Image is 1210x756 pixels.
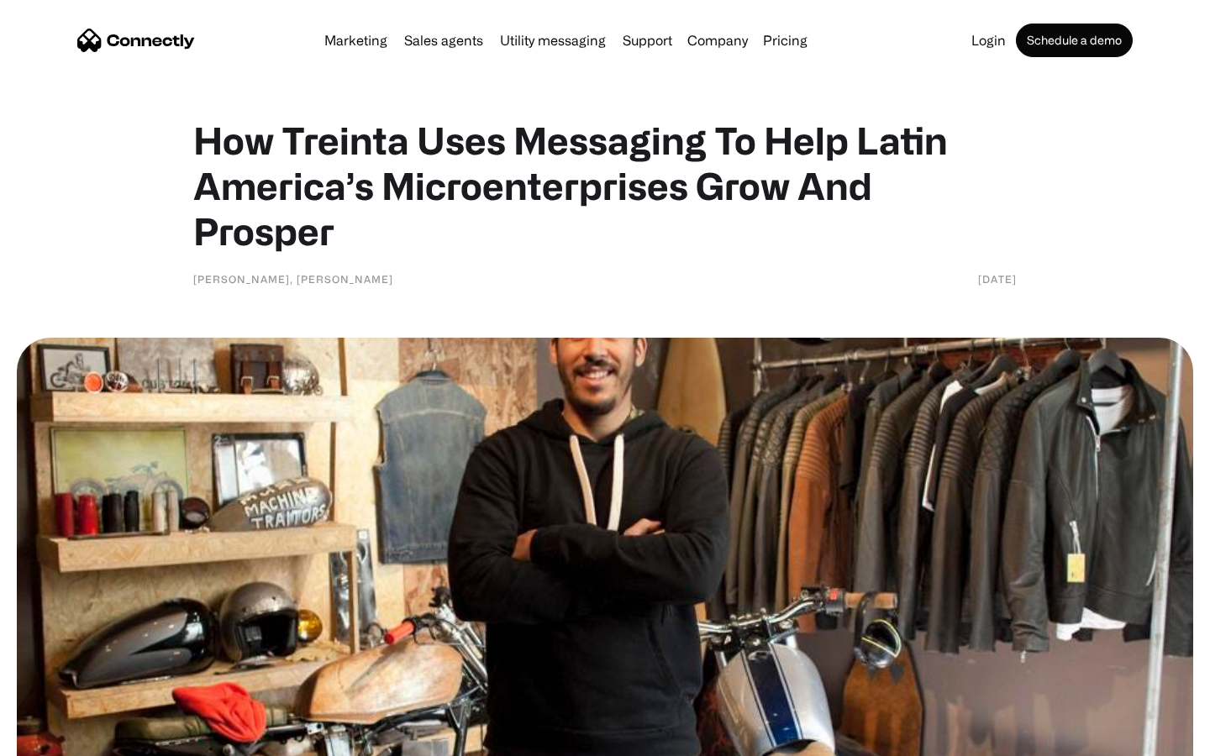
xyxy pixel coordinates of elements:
a: Schedule a demo [1016,24,1133,57]
a: Pricing [756,34,814,47]
a: Marketing [318,34,394,47]
div: Company [687,29,748,52]
a: Utility messaging [493,34,613,47]
a: Login [965,34,1013,47]
aside: Language selected: English [17,727,101,750]
h1: How Treinta Uses Messaging To Help Latin America’s Microenterprises Grow And Prosper [193,118,1017,254]
a: Support [616,34,679,47]
a: Sales agents [397,34,490,47]
div: [DATE] [978,270,1017,287]
ul: Language list [34,727,101,750]
div: [PERSON_NAME], [PERSON_NAME] [193,270,393,287]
